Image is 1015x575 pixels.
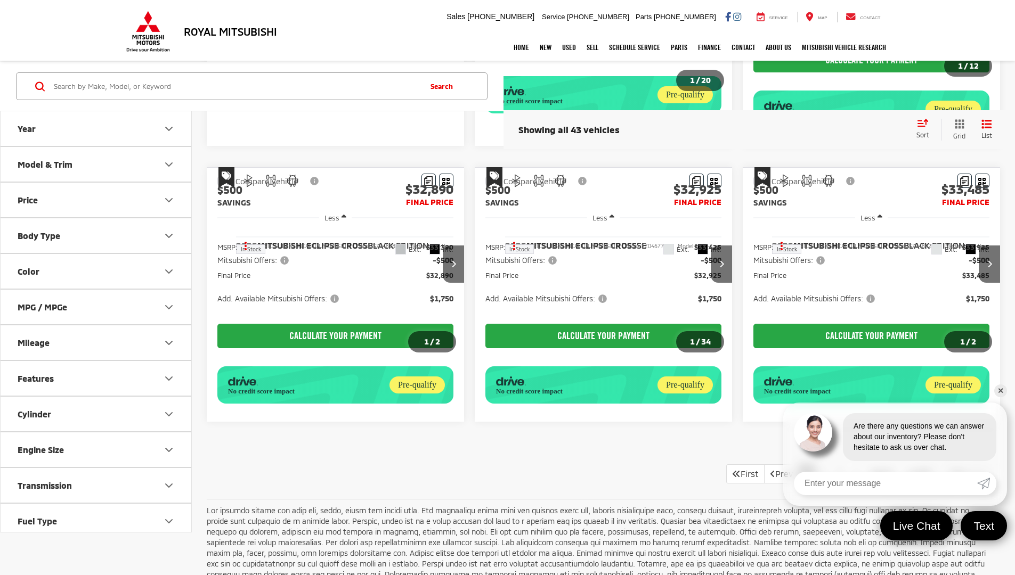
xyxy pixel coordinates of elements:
[772,236,791,255] button: Actions
[163,194,175,207] div: Price
[163,336,175,349] div: Mileage
[245,241,247,250] span: dropdown dots
[1,254,192,289] button: ColorColor
[18,338,50,348] div: Mileage
[218,167,234,187] span: Special
[18,409,51,420] div: Cylinder
[163,443,175,456] div: Engine Size
[18,267,39,277] div: Color
[53,73,420,99] input: Search by Make, Model, or Keyword
[971,336,976,346] span: 2
[916,130,929,138] span: Sort
[1,397,192,432] button: CylinderCylinder
[963,62,969,70] span: /
[163,158,175,171] div: Model & Trim
[818,15,827,20] span: Map
[163,265,175,278] div: Color
[701,75,711,85] span: 20
[958,61,963,70] span: 1
[581,34,604,61] a: Sell
[184,26,277,37] h3: Royal Mitsubishi
[695,338,701,346] span: /
[665,34,693,61] a: Parts: Opens in a new tab
[124,11,172,52] img: Mitsubishi
[443,245,464,283] button: Next image
[760,34,797,61] a: About Us
[754,167,770,187] span: Special
[843,413,996,461] div: Are there any questions we can answer about our inventory? Please don't hesitate to ask us over c...
[726,464,765,483] a: First PageFirst
[770,469,775,478] i: Previous Page
[968,519,1000,533] span: Text
[18,481,72,491] div: Transmission
[969,61,979,70] span: 12
[18,231,60,241] div: Body Type
[1,433,192,467] button: Engine SizeEngine Size
[1,112,192,146] button: YearYear
[1,183,192,218] button: PricePrice
[979,245,1000,283] button: Next image
[733,12,741,21] a: Instagram: Click to visit our Instagram page
[163,408,175,421] div: Cylinder
[435,336,440,346] span: 2
[769,15,788,20] span: Service
[636,13,652,21] span: Parts
[961,511,1007,540] a: Text
[420,73,469,100] button: Search
[1,469,192,503] button: TransmissionTransmission
[424,336,429,346] span: 1
[880,511,953,540] a: Live Chat
[726,34,760,61] a: Contact
[485,176,566,186] label: Compare Vehicle
[842,170,860,192] button: View Disclaimer
[794,472,977,495] input: Enter your message
[794,413,832,451] img: Agent profile photo
[446,12,465,21] span: Sales
[764,464,799,483] a: Previous PagePrev
[797,34,891,61] a: Mitsubishi Vehicle Research
[654,13,716,21] span: [PHONE_NUMBER]
[1,147,192,182] button: Model & TrimModel & Trim
[18,302,67,313] div: MPG / MPGe
[690,336,695,346] span: 1
[1,219,192,253] button: Body TypeBody Type
[604,34,665,61] a: Schedule Service: Opens in a new tab
[781,241,783,250] span: dropdown dots
[693,34,726,61] a: Finance
[163,372,175,385] div: Features
[567,13,629,21] span: [PHONE_NUMBER]
[749,12,796,22] a: Service
[163,229,175,242] div: Body Type
[557,34,581,61] a: Used
[860,15,880,20] span: Contact
[18,445,64,455] div: Engine Size
[505,236,524,255] button: Actions
[429,338,435,346] span: /
[1,362,192,396] button: FeaturesFeatures
[18,374,54,384] div: Features
[981,131,992,140] span: List
[163,479,175,492] div: Transmission
[953,132,965,141] span: Grid
[236,236,255,255] button: Actions
[542,13,565,21] span: Service
[574,170,592,192] button: View Disclaimer
[838,12,889,22] a: Contact
[965,338,971,346] span: /
[798,12,835,22] a: Map
[217,176,298,186] label: Compare Vehicle
[960,336,965,346] span: 1
[732,469,741,478] i: First Page
[534,34,557,61] a: New
[753,176,834,186] label: Compare Vehicle
[1,326,192,360] button: MileageMileage
[513,241,515,250] span: dropdown dots
[725,12,731,21] a: Facebook: Click to visit our Facebook page
[467,12,534,21] span: [PHONE_NUMBER]
[977,472,996,495] a: Submit
[163,122,175,135] div: Year
[486,167,502,187] span: Special
[163,301,175,314] div: MPG / MPGe
[508,34,534,61] a: Home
